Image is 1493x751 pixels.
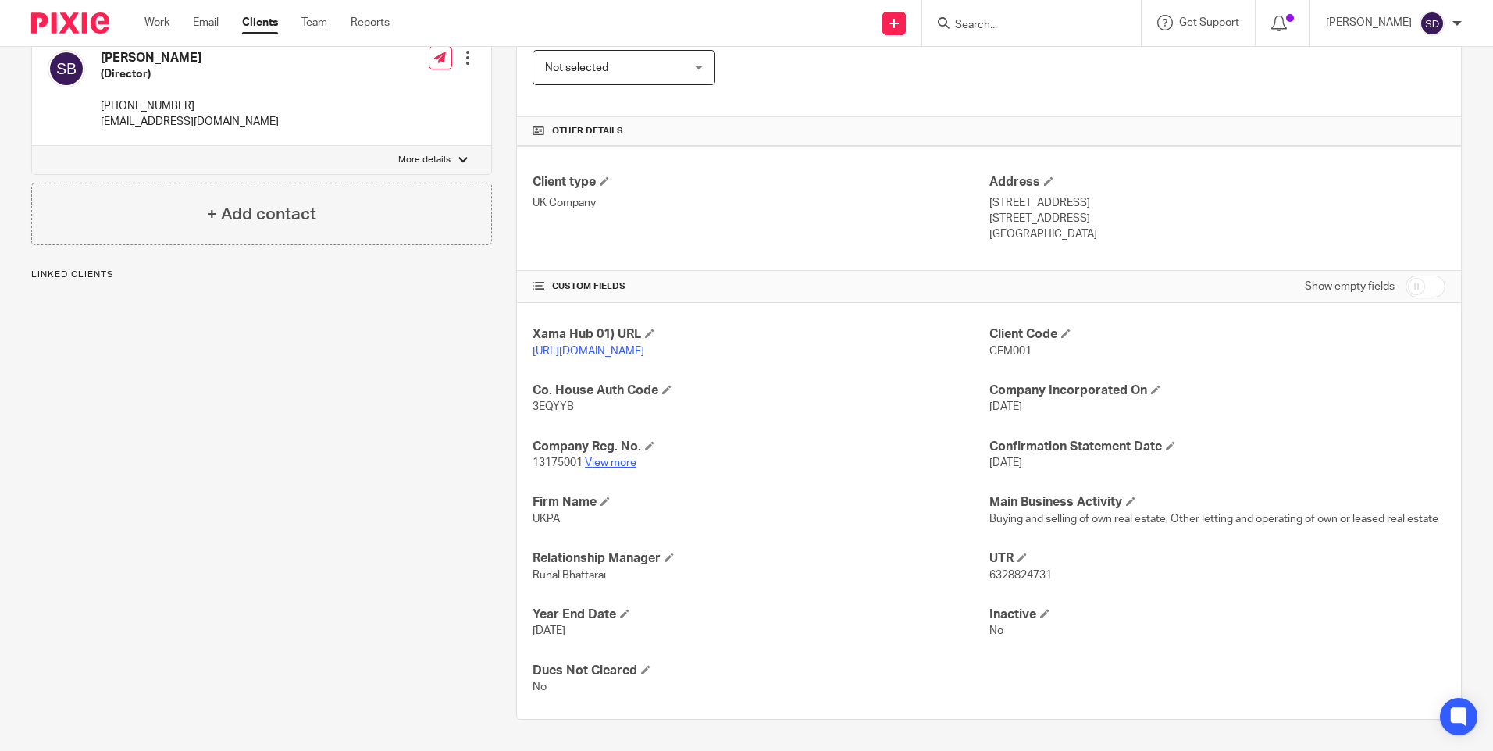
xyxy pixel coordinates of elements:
h4: Firm Name [533,494,989,511]
span: [DATE] [533,625,565,636]
h4: Year End Date [533,607,989,623]
span: [DATE] [989,401,1022,412]
p: [GEOGRAPHIC_DATA] [989,226,1445,242]
img: svg%3E [48,50,85,87]
span: Other details [552,125,623,137]
a: Email [193,15,219,30]
a: [URL][DOMAIN_NAME] [533,346,644,357]
p: Linked clients [31,269,492,281]
h4: + Add contact [207,202,316,226]
p: [STREET_ADDRESS] [989,195,1445,211]
p: [STREET_ADDRESS] [989,211,1445,226]
h4: Relationship Manager [533,550,989,567]
h4: UTR [989,550,1445,567]
span: No [989,625,1003,636]
a: Work [144,15,169,30]
span: Not selected [545,62,608,73]
span: 13175001 [533,457,583,468]
h4: Main Business Activity [989,494,1445,511]
h4: Company Incorporated On [989,383,1445,399]
a: Team [301,15,327,30]
span: GEM001 [989,346,1032,357]
p: [PHONE_NUMBER] [101,98,279,114]
h4: Client Code [989,326,1445,343]
h4: Address [989,174,1445,190]
span: No [533,682,547,692]
h4: Xama Hub 01) URL [533,326,989,343]
span: [DATE] [989,457,1022,468]
label: Show empty fields [1305,279,1395,294]
input: Search [953,19,1094,33]
p: [EMAIL_ADDRESS][DOMAIN_NAME] [101,114,279,130]
a: Reports [351,15,390,30]
h5: (Director) [101,66,279,82]
a: View more [585,457,636,468]
img: svg%3E [1420,11,1445,36]
h4: Client type [533,174,989,190]
h4: Confirmation Statement Date [989,439,1445,455]
h4: Dues Not Cleared [533,663,989,679]
span: Buying and selling of own real estate, Other letting and operating of own or leased real estate [989,514,1438,525]
span: Runal Bhattarai [533,570,606,581]
h4: CUSTOM FIELDS [533,280,989,293]
span: Get Support [1179,17,1239,28]
span: 3EQYYB [533,401,574,412]
h4: Inactive [989,607,1445,623]
span: UKPA [533,514,560,525]
p: UK Company [533,195,989,211]
h4: Co. House Auth Code [533,383,989,399]
h4: Company Reg. No. [533,439,989,455]
span: 6328824731 [989,570,1052,581]
h4: [PERSON_NAME] [101,50,279,66]
p: More details [398,154,451,166]
a: Clients [242,15,278,30]
img: Pixie [31,12,109,34]
p: [PERSON_NAME] [1326,15,1412,30]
